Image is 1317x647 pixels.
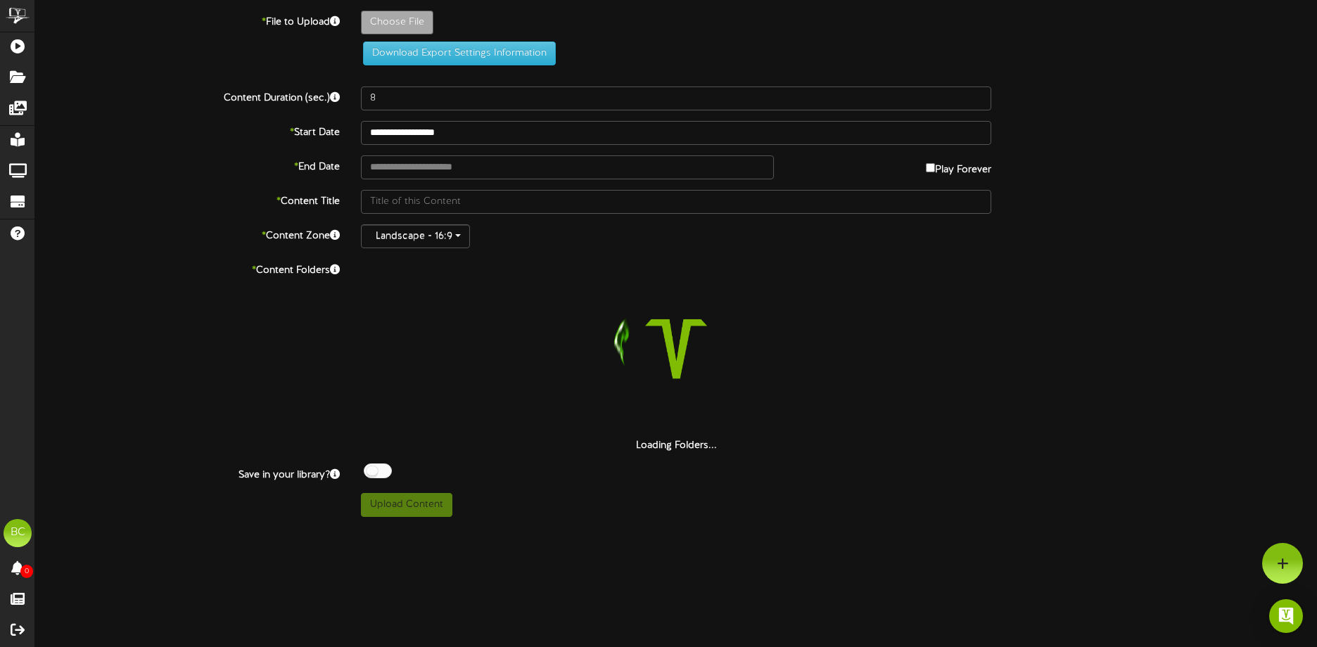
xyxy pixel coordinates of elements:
[25,155,350,174] label: End Date
[356,48,556,58] a: Download Export Settings Information
[1269,599,1303,633] div: Open Intercom Messenger
[25,11,350,30] label: File to Upload
[20,565,33,578] span: 0
[25,87,350,105] label: Content Duration (sec.)
[361,493,452,517] button: Upload Content
[363,41,556,65] button: Download Export Settings Information
[361,190,991,214] input: Title of this Content
[25,259,350,278] label: Content Folders
[4,519,32,547] div: BC
[25,224,350,243] label: Content Zone
[361,224,470,248] button: Landscape - 16:9
[926,163,935,172] input: Play Forever
[586,259,766,439] img: loading-spinner-1.png
[636,440,717,451] strong: Loading Folders...
[25,190,350,209] label: Content Title
[25,463,350,482] label: Save in your library?
[25,121,350,140] label: Start Date
[926,155,991,177] label: Play Forever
